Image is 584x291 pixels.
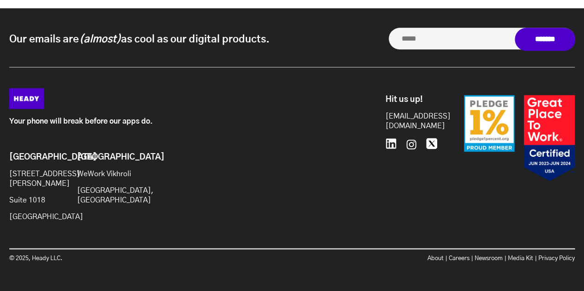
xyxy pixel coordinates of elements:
i: (almost) [79,34,121,44]
h6: Hit us up! [385,95,441,105]
p: Our emails are as cool as our digital products. [9,32,270,46]
a: Careers [449,255,470,261]
a: [EMAIL_ADDRESS][DOMAIN_NAME] [385,112,441,131]
p: [STREET_ADDRESS][PERSON_NAME] [9,169,69,189]
p: WeWork Vikhroli [77,169,137,179]
a: Newsroom [475,255,503,261]
p: Suite 1018 [9,196,69,205]
p: Your phone will break before our apps do. [9,117,344,126]
a: Media Kit [508,255,533,261]
p: [GEOGRAPHIC_DATA], [GEOGRAPHIC_DATA] [77,186,137,205]
p: © 2025, Heady LLC. [9,254,292,263]
p: [GEOGRAPHIC_DATA] [9,212,69,222]
h6: [GEOGRAPHIC_DATA] [9,153,69,163]
a: Privacy Policy [538,255,575,261]
img: Badges-24 [464,95,575,181]
a: About [427,255,444,261]
h6: [GEOGRAPHIC_DATA] [77,153,137,163]
img: Heady_Logo_Web-01 (1) [9,88,44,109]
